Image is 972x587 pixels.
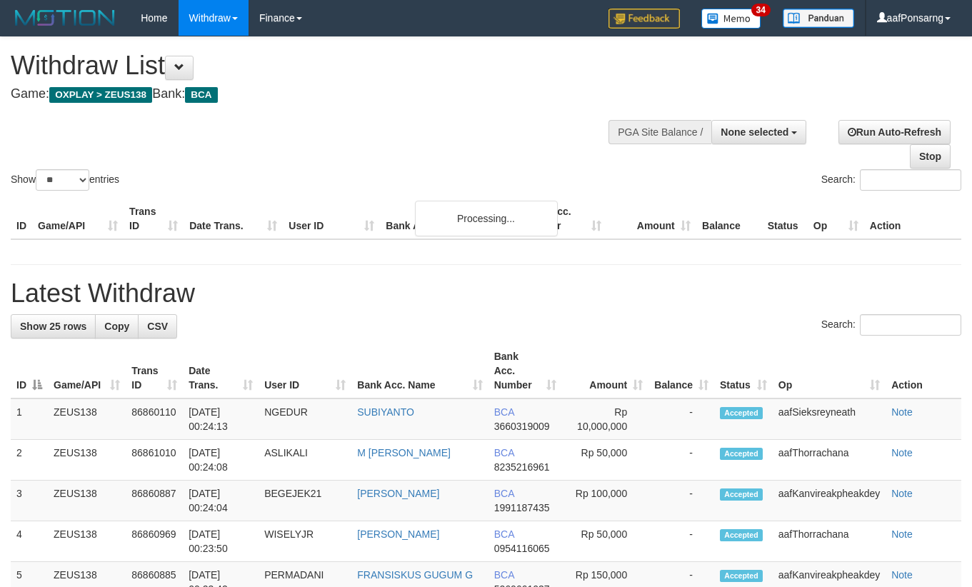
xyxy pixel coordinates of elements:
[891,406,913,418] a: Note
[48,398,126,440] td: ZEUS138
[891,569,913,581] a: Note
[648,440,714,481] td: -
[147,321,168,332] span: CSV
[32,199,124,239] th: Game/API
[562,343,648,398] th: Amount: activate to sort column ascending
[124,199,184,239] th: Trans ID
[184,199,283,239] th: Date Trans.
[283,199,380,239] th: User ID
[11,199,32,239] th: ID
[562,481,648,521] td: Rp 100,000
[808,199,864,239] th: Op
[488,343,562,398] th: Bank Acc. Number: activate to sort column ascending
[11,51,633,80] h1: Withdraw List
[11,7,119,29] img: MOTION_logo.png
[860,169,961,191] input: Search:
[11,440,48,481] td: 2
[183,343,259,398] th: Date Trans.: activate to sort column ascending
[357,406,414,418] a: SUBIYANTO
[126,481,183,521] td: 86860887
[891,528,913,540] a: Note
[648,521,714,562] td: -
[608,9,680,29] img: Feedback.jpg
[20,321,86,332] span: Show 25 rows
[183,440,259,481] td: [DATE] 00:24:08
[104,321,129,332] span: Copy
[711,120,806,144] button: None selected
[886,343,961,398] th: Action
[783,9,854,28] img: panduan.png
[49,87,152,103] span: OXPLAY > ZEUS138
[562,521,648,562] td: Rp 50,000
[721,126,788,138] span: None selected
[259,398,351,440] td: NGEDUR
[607,199,696,239] th: Amount
[608,120,711,144] div: PGA Site Balance /
[357,569,473,581] a: FRANSISKUS GUGUM G
[648,481,714,521] td: -
[821,169,961,191] label: Search:
[562,398,648,440] td: Rp 10,000,000
[357,447,451,458] a: M [PERSON_NAME]
[48,521,126,562] td: ZEUS138
[357,488,439,499] a: [PERSON_NAME]
[562,440,648,481] td: Rp 50,000
[183,398,259,440] td: [DATE] 00:24:13
[36,169,89,191] select: Showentries
[891,447,913,458] a: Note
[415,201,558,236] div: Processing...
[720,407,763,419] span: Accepted
[183,481,259,521] td: [DATE] 00:24:04
[751,4,771,16] span: 34
[357,528,439,540] a: [PERSON_NAME]
[11,314,96,338] a: Show 25 rows
[773,521,886,562] td: aafThorrachana
[714,343,773,398] th: Status: activate to sort column ascending
[773,398,886,440] td: aafSieksreyneath
[494,502,550,513] span: Copy 1991187435 to clipboard
[11,169,119,191] label: Show entries
[518,199,607,239] th: Bank Acc. Number
[259,343,351,398] th: User ID: activate to sort column ascending
[648,343,714,398] th: Balance: activate to sort column ascending
[773,481,886,521] td: aafKanvireakpheakdey
[48,440,126,481] td: ZEUS138
[773,440,886,481] td: aafThorrachana
[720,448,763,460] span: Accepted
[126,440,183,481] td: 86861010
[762,199,808,239] th: Status
[185,87,217,103] span: BCA
[259,440,351,481] td: ASLIKALI
[838,120,951,144] a: Run Auto-Refresh
[494,421,550,432] span: Copy 3660319009 to clipboard
[648,398,714,440] td: -
[773,343,886,398] th: Op: activate to sort column ascending
[494,488,514,499] span: BCA
[720,529,763,541] span: Accepted
[494,406,514,418] span: BCA
[11,87,633,101] h4: Game: Bank:
[11,279,961,308] h1: Latest Withdraw
[860,314,961,336] input: Search:
[95,314,139,338] a: Copy
[494,447,514,458] span: BCA
[864,199,961,239] th: Action
[720,570,763,582] span: Accepted
[821,314,961,336] label: Search:
[891,488,913,499] a: Note
[48,481,126,521] td: ZEUS138
[11,398,48,440] td: 1
[126,398,183,440] td: 86860110
[494,528,514,540] span: BCA
[696,199,762,239] th: Balance
[494,461,550,473] span: Copy 8235216961 to clipboard
[138,314,177,338] a: CSV
[910,144,951,169] a: Stop
[259,481,351,521] td: BEGEJEK21
[380,199,517,239] th: Bank Acc. Name
[720,488,763,501] span: Accepted
[11,481,48,521] td: 3
[11,343,48,398] th: ID: activate to sort column descending
[48,343,126,398] th: Game/API: activate to sort column ascending
[183,521,259,562] td: [DATE] 00:23:50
